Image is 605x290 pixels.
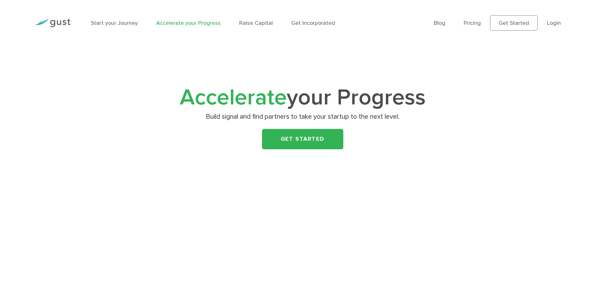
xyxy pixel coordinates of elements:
[464,20,481,26] a: Pricing
[91,20,138,26] a: Start your Journey
[35,19,71,27] img: Gust Logo
[239,20,273,26] a: Raise Capital
[547,20,561,26] a: Login
[490,15,538,31] a: Get Started
[262,129,343,149] a: Get Started
[291,20,335,26] a: Get Incorporated
[177,88,428,108] h1: your Progress
[180,84,287,111] span: Accelerate
[434,20,445,26] a: Blog
[179,112,426,121] p: Build signal and find partners to take your startup to the next level.
[156,20,221,26] a: Accelerate your Progress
